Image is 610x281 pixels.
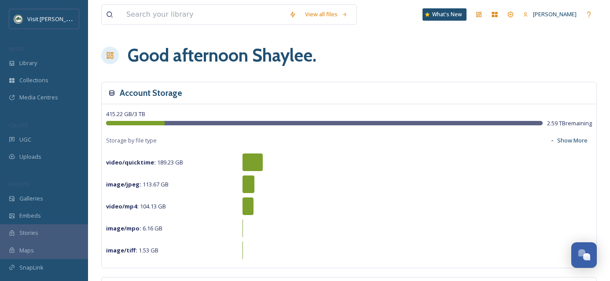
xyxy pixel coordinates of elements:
span: 189.23 GB [106,158,183,166]
a: View all files [301,6,352,23]
span: Uploads [19,153,41,161]
h1: Good afternoon Shaylee . [128,42,316,69]
a: What's New [423,8,467,21]
span: Galleries [19,194,43,203]
span: Stories [19,229,38,237]
span: [PERSON_NAME] [533,10,577,18]
button: Show More [545,132,592,149]
span: 415.22 GB / 3 TB [106,110,145,118]
img: Unknown.png [14,15,23,23]
span: 6.16 GB [106,224,162,232]
span: 113.67 GB [106,180,169,188]
strong: video/mp4 : [106,202,139,210]
strong: image/tiff : [106,246,137,254]
span: Embeds [19,212,41,220]
span: Collections [19,76,48,84]
span: Storage by file type [106,136,157,145]
span: 2.59 TB remaining [547,119,592,128]
span: 104.13 GB [106,202,166,210]
span: Visit [PERSON_NAME] [27,15,83,23]
span: MEDIA [9,45,24,52]
input: Search your library [122,5,285,24]
strong: image/mpo : [106,224,141,232]
strong: image/jpeg : [106,180,141,188]
span: WIDGETS [9,181,29,187]
span: Maps [19,246,34,255]
span: Library [19,59,37,67]
span: Media Centres [19,93,58,102]
span: COLLECT [9,122,28,128]
span: UGC [19,135,31,144]
span: SnapLink [19,263,44,272]
span: 1.53 GB [106,246,158,254]
strong: video/quicktime : [106,158,156,166]
button: Open Chat [571,242,597,268]
a: [PERSON_NAME] [518,6,581,23]
h3: Account Storage [120,87,182,99]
